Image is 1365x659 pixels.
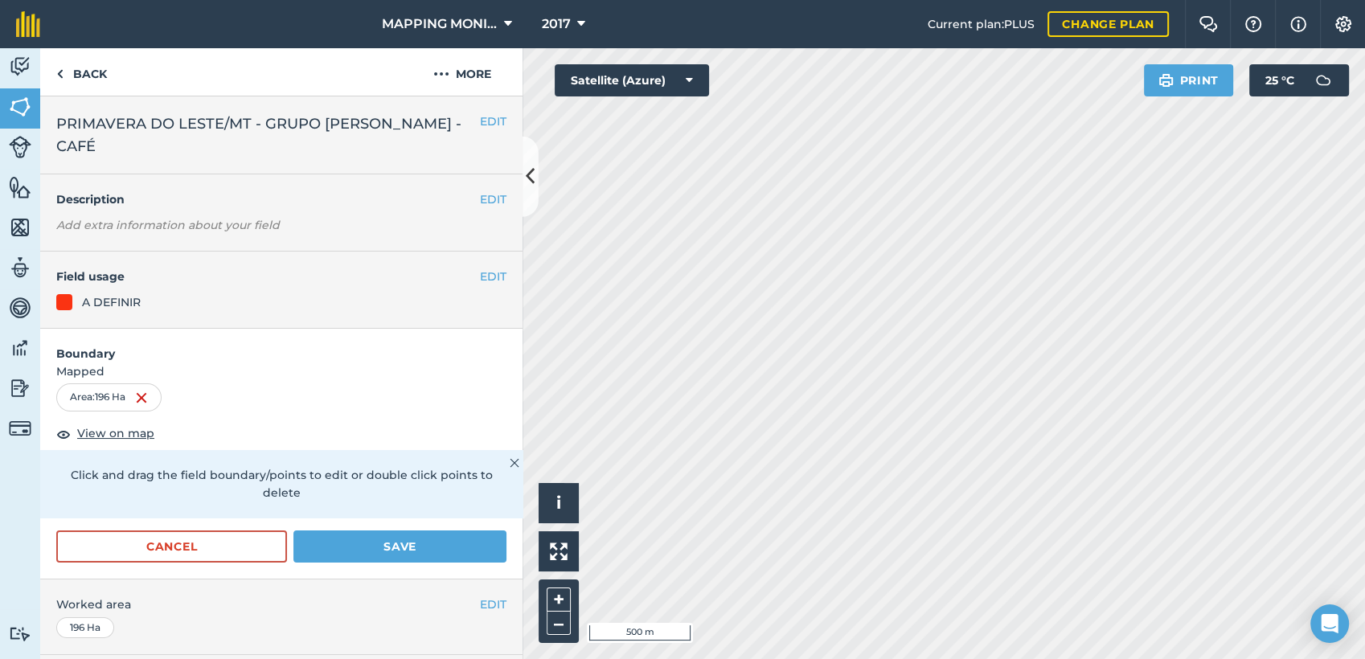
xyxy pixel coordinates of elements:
[77,424,154,442] span: View on map
[1334,16,1353,32] img: A cog icon
[16,11,40,37] img: fieldmargin Logo
[40,48,123,96] a: Back
[56,190,506,208] h4: Description
[1265,64,1294,96] span: 25 ° C
[9,256,31,280] img: svg+xml;base64,PD94bWwgdmVyc2lvbj0iMS4wIiBlbmNvZGluZz0idXRmLTgiPz4KPCEtLSBHZW5lcmF0b3I6IEFkb2JlIE...
[9,95,31,119] img: svg+xml;base64,PHN2ZyB4bWxucz0iaHR0cDovL3d3dy53My5vcmcvMjAwMC9zdmciIHdpZHRoPSI1NiIgaGVpZ2h0PSI2MC...
[556,493,561,513] span: i
[547,587,571,612] button: +
[9,296,31,320] img: svg+xml;base64,PD94bWwgdmVyc2lvbj0iMS4wIiBlbmNvZGluZz0idXRmLTgiPz4KPCEtLSBHZW5lcmF0b3I6IEFkb2JlIE...
[480,113,506,130] button: EDIT
[1244,16,1263,32] img: A question mark icon
[1047,11,1169,37] a: Change plan
[9,215,31,239] img: svg+xml;base64,PHN2ZyB4bWxucz0iaHR0cDovL3d3dy53My5vcmcvMjAwMC9zdmciIHdpZHRoPSI1NiIgaGVpZ2h0PSI2MC...
[480,596,506,613] button: EDIT
[1290,14,1306,34] img: svg+xml;base64,PHN2ZyB4bWxucz0iaHR0cDovL3d3dy53My5vcmcvMjAwMC9zdmciIHdpZHRoPSIxNyIgaGVpZ2h0PSIxNy...
[56,424,71,444] img: svg+xml;base64,PHN2ZyB4bWxucz0iaHR0cDovL3d3dy53My5vcmcvMjAwMC9zdmciIHdpZHRoPSIxOCIgaGVpZ2h0PSIyNC...
[928,15,1035,33] span: Current plan : PLUS
[480,190,506,208] button: EDIT
[555,64,709,96] button: Satellite (Azure)
[542,14,571,34] span: 2017
[1249,64,1349,96] button: 25 °C
[56,383,162,411] div: Area : 196 Ha
[56,113,480,158] span: PRIMAVERA DO LESTE/MT - GRUPO [PERSON_NAME] - CAFÉ
[550,542,568,560] img: Four arrows, one pointing top left, one top right, one bottom right and the last bottom left
[1310,604,1349,643] div: Open Intercom Messenger
[82,293,141,311] div: A DEFINIR
[56,530,287,563] button: Cancel
[56,596,506,613] span: Worked area
[539,483,579,523] button: i
[293,530,506,563] button: Save
[510,453,519,473] img: svg+xml;base64,PHN2ZyB4bWxucz0iaHR0cDovL3d3dy53My5vcmcvMjAwMC9zdmciIHdpZHRoPSIyMiIgaGVpZ2h0PSIzMC...
[9,376,31,400] img: svg+xml;base64,PD94bWwgdmVyc2lvbj0iMS4wIiBlbmNvZGluZz0idXRmLTgiPz4KPCEtLSBHZW5lcmF0b3I6IEFkb2JlIE...
[1144,64,1234,96] button: Print
[56,218,280,232] em: Add extra information about your field
[402,48,523,96] button: More
[56,617,114,638] div: 196 Ha
[9,417,31,440] img: svg+xml;base64,PD94bWwgdmVyc2lvbj0iMS4wIiBlbmNvZGluZz0idXRmLTgiPz4KPCEtLSBHZW5lcmF0b3I6IEFkb2JlIE...
[135,388,148,407] img: svg+xml;base64,PHN2ZyB4bWxucz0iaHR0cDovL3d3dy53My5vcmcvMjAwMC9zdmciIHdpZHRoPSIxNiIgaGVpZ2h0PSIyNC...
[9,175,31,199] img: svg+xml;base64,PHN2ZyB4bWxucz0iaHR0cDovL3d3dy53My5vcmcvMjAwMC9zdmciIHdpZHRoPSI1NiIgaGVpZ2h0PSI2MC...
[1307,64,1339,96] img: svg+xml;base64,PD94bWwgdmVyc2lvbj0iMS4wIiBlbmNvZGluZz0idXRmLTgiPz4KPCEtLSBHZW5lcmF0b3I6IEFkb2JlIE...
[9,626,31,641] img: svg+xml;base64,PD94bWwgdmVyc2lvbj0iMS4wIiBlbmNvZGluZz0idXRmLTgiPz4KPCEtLSBHZW5lcmF0b3I6IEFkb2JlIE...
[56,466,506,502] p: Click and drag the field boundary/points to edit or double click points to delete
[40,329,523,362] h4: Boundary
[9,336,31,360] img: svg+xml;base64,PD94bWwgdmVyc2lvbj0iMS4wIiBlbmNvZGluZz0idXRmLTgiPz4KPCEtLSBHZW5lcmF0b3I6IEFkb2JlIE...
[9,55,31,79] img: svg+xml;base64,PD94bWwgdmVyc2lvbj0iMS4wIiBlbmNvZGluZz0idXRmLTgiPz4KPCEtLSBHZW5lcmF0b3I6IEFkb2JlIE...
[40,362,523,380] span: Mapped
[56,268,480,285] h4: Field usage
[547,612,571,635] button: –
[9,136,31,158] img: svg+xml;base64,PD94bWwgdmVyc2lvbj0iMS4wIiBlbmNvZGluZz0idXRmLTgiPz4KPCEtLSBHZW5lcmF0b3I6IEFkb2JlIE...
[56,64,64,84] img: svg+xml;base64,PHN2ZyB4bWxucz0iaHR0cDovL3d3dy53My5vcmcvMjAwMC9zdmciIHdpZHRoPSI5IiBoZWlnaHQ9IjI0Ii...
[480,268,506,285] button: EDIT
[382,14,498,34] span: MAPPING MONITORAMENTO AGRICOLA
[1158,71,1174,90] img: svg+xml;base64,PHN2ZyB4bWxucz0iaHR0cDovL3d3dy53My5vcmcvMjAwMC9zdmciIHdpZHRoPSIxOSIgaGVpZ2h0PSIyNC...
[1199,16,1218,32] img: Two speech bubbles overlapping with the left bubble in the forefront
[56,424,154,444] button: View on map
[433,64,449,84] img: svg+xml;base64,PHN2ZyB4bWxucz0iaHR0cDovL3d3dy53My5vcmcvMjAwMC9zdmciIHdpZHRoPSIyMCIgaGVpZ2h0PSIyNC...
